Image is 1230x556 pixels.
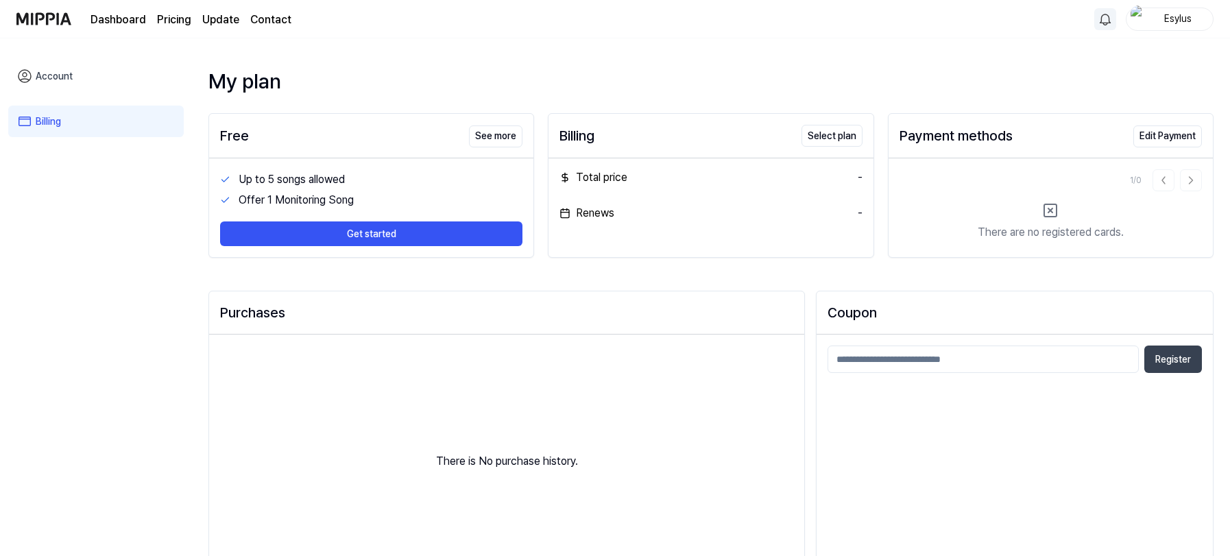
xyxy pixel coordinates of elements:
[828,302,1202,323] h2: Coupon
[1131,5,1147,33] img: profile
[1130,174,1142,186] div: 1 / 0
[900,125,1013,146] div: Payment methods
[1097,11,1113,27] img: 알림
[858,169,863,186] div: -
[1151,11,1205,26] div: Esylus
[220,210,522,246] a: Get started
[8,60,184,92] a: Account
[1133,125,1202,147] button: Edit Payment
[559,169,627,186] div: Total price
[1144,346,1202,373] button: Register
[202,12,239,28] a: Update
[858,205,863,221] div: -
[801,125,863,147] button: Select plan
[1126,8,1214,31] button: profileEsylus
[8,106,184,137] a: Billing
[239,192,522,208] div: Offer 1 Monitoring Song
[1133,124,1202,147] a: Edit Payment
[91,12,146,28] a: Dashboard
[220,221,522,246] button: Get started
[157,12,191,28] a: Pricing
[469,125,522,147] button: See more
[559,205,614,221] div: Renews
[559,125,594,146] div: Billing
[250,12,291,28] a: Contact
[978,224,1124,241] div: There are no registered cards.
[469,124,522,147] a: See more
[220,302,793,323] div: Purchases
[208,66,1214,97] div: My plan
[239,171,522,188] div: Up to 5 songs allowed
[220,125,249,146] div: Free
